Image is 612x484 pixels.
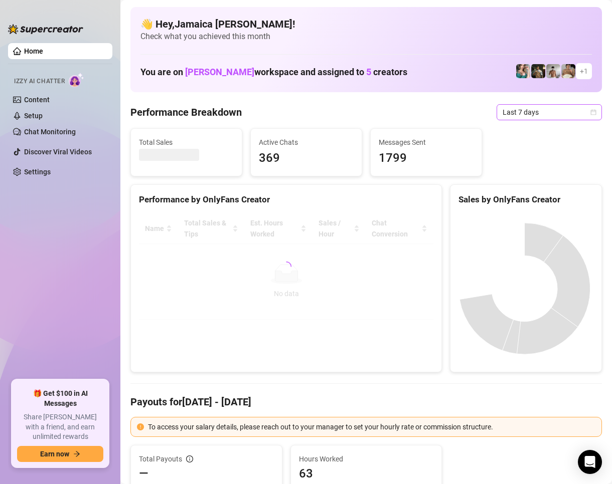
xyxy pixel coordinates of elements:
img: Tony [531,64,545,78]
span: 1799 [379,149,474,168]
h4: Payouts for [DATE] - [DATE] [130,395,602,409]
span: Check what you achieved this month [140,31,592,42]
div: To access your salary details, please reach out to your manager to set your hourly rate or commis... [148,421,595,432]
img: Aussieboy_jfree [561,64,575,78]
a: Discover Viral Videos [24,148,92,156]
span: + 1 [580,66,588,77]
a: Setup [24,112,43,120]
a: Content [24,96,50,104]
span: 63 [299,465,434,481]
span: [PERSON_NAME] [185,67,254,77]
span: 369 [259,149,354,168]
span: Share [PERSON_NAME] with a friend, and earn unlimited rewards [17,412,103,442]
span: Active Chats [259,137,354,148]
span: info-circle [186,455,193,462]
span: exclamation-circle [137,423,144,430]
a: Chat Monitoring [24,128,76,136]
span: Messages Sent [379,137,474,148]
span: Hours Worked [299,453,434,464]
span: 5 [366,67,371,77]
span: Izzy AI Chatter [14,77,65,86]
h4: Performance Breakdown [130,105,242,119]
img: AI Chatter [69,73,84,87]
h1: You are on workspace and assigned to creators [140,67,407,78]
span: Total Payouts [139,453,182,464]
img: logo-BBDzfeDw.svg [8,24,83,34]
span: Earn now [40,450,69,458]
a: Home [24,47,43,55]
span: 🎁 Get $100 in AI Messages [17,389,103,408]
button: Earn nowarrow-right [17,446,103,462]
span: — [139,465,148,481]
span: loading [279,260,293,274]
h4: 👋 Hey, Jamaica [PERSON_NAME] ! [140,17,592,31]
img: aussieboy_j [546,64,560,78]
span: Total Sales [139,137,234,148]
a: Settings [24,168,51,176]
img: Zaddy [516,64,530,78]
span: calendar [590,109,596,115]
span: arrow-right [73,450,80,457]
span: Last 7 days [503,105,596,120]
div: Sales by OnlyFans Creator [458,193,593,206]
div: Open Intercom Messenger [578,450,602,474]
div: Performance by OnlyFans Creator [139,193,433,206]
